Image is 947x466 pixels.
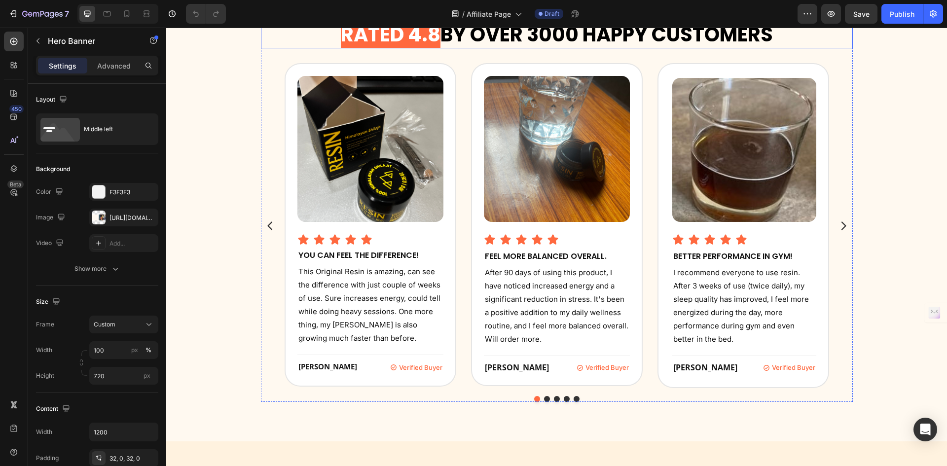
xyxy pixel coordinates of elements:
p: Hero Banner [48,35,132,47]
button: Show more [36,260,158,278]
div: Padding [36,454,59,463]
div: % [146,346,151,355]
div: Background [36,165,70,174]
p: Verified Buyer [419,337,463,343]
button: % [129,344,141,356]
p: Advanced [97,61,131,71]
p: After 90 days of using this product, I have noticed increased energy and a significant reduction ... [319,238,463,318]
img: gempages_566874438180537253-e3d3fb48-1258-45cf-a875-60be8ad3e2b3.jpg [506,50,650,194]
p: [PERSON_NAME] [132,334,201,343]
div: Publish [890,9,914,19]
span: Affiliate Page [467,9,511,19]
button: Dot [388,368,394,374]
button: Carousel Next Arrow [669,190,685,206]
div: 32, 0, 32, 0 [109,454,156,463]
button: Dot [378,368,384,374]
p: [PERSON_NAME] [319,335,388,345]
p: 7 [65,8,69,20]
input: px [89,367,158,385]
label: Width [36,346,52,355]
p: Verified Buyer [606,337,649,343]
label: Height [36,371,54,380]
div: Add... [109,239,156,248]
button: Dot [407,368,413,374]
button: Carousel Back Arrow [96,190,112,206]
div: Middle left [84,118,144,141]
div: [URL][DOMAIN_NAME] [109,214,156,222]
button: Save [845,4,877,24]
span: Save [853,10,870,18]
span: / [462,9,465,19]
p: Settings [49,61,76,71]
input: Auto [90,423,158,441]
div: 450 [9,105,24,113]
div: Show more [74,264,120,274]
span: Draft [545,9,559,18]
button: Publish [881,4,923,24]
span: Custom [94,320,115,329]
button: 7 [4,4,73,24]
div: Image [36,211,67,224]
label: Frame [36,320,54,329]
input: px% [89,341,158,359]
p: This Original Resin is amazing, can see the difference with just couple of weeks of use. Sure inc... [132,237,276,317]
span: px [144,372,150,379]
img: gempages_566874438180537253-9dda7571-85c4-45ea-b683-587de5296801.jpg [131,48,277,194]
iframe: Design area [166,28,947,466]
button: Custom [89,316,158,333]
div: Layout [36,93,69,107]
img: gempages_566874438180537253-b115d29f-8325-47f5-9304-b2e36a8acfba.jpg [318,48,464,194]
button: Dot [398,368,403,374]
div: Undo/Redo [186,4,226,24]
h2: Better performance in gym! [506,223,650,235]
div: px [131,346,138,355]
button: px [143,344,154,356]
p: Verified Buyer [233,337,276,343]
div: Width [36,428,52,436]
div: Size [36,295,62,309]
div: Content [36,402,72,416]
h2: Feel more balanced overall. [318,223,464,235]
h2: You can feel the difference! [131,222,277,234]
p: [PERSON_NAME] [507,335,575,345]
p: I recommend everyone to use resin. After 3 weeks of use (twice daily), my sleep quality has impro... [507,238,649,318]
div: Beta [7,180,24,188]
div: Color [36,185,65,199]
div: F3F3F3 [109,188,156,197]
div: Open Intercom Messenger [913,418,937,441]
div: Video [36,237,66,250]
button: Dot [368,368,374,374]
